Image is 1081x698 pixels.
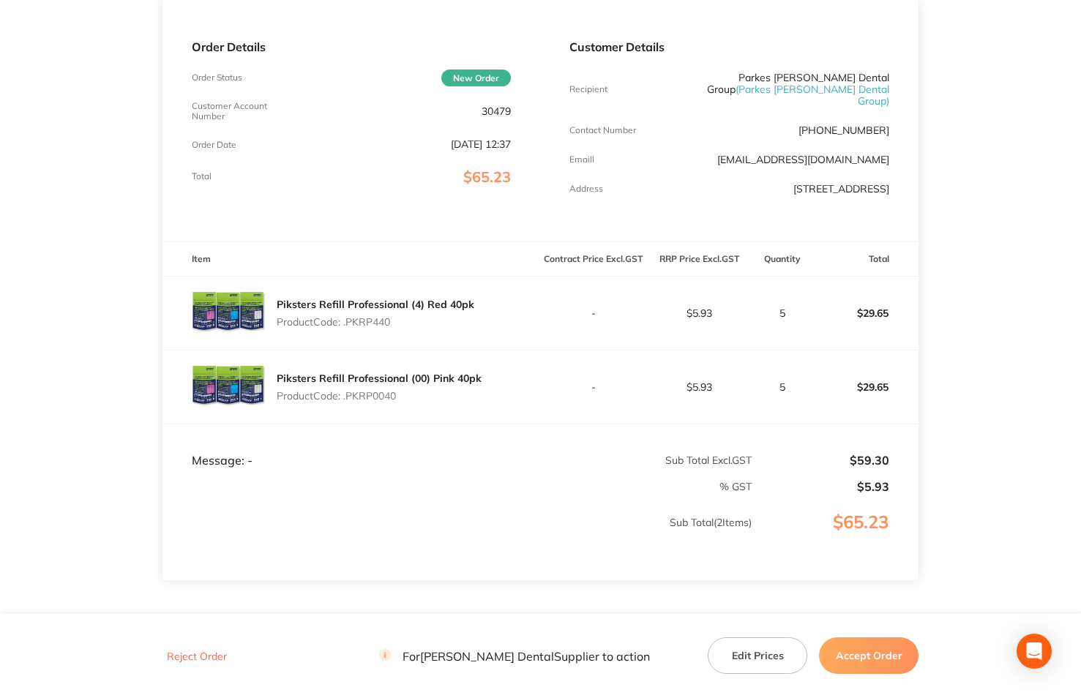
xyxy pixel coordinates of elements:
th: RRP Price Excl. GST [646,242,752,277]
p: $29.65 [814,296,919,331]
p: [DATE] 12:37 [451,138,511,150]
p: 5 [753,381,812,393]
a: [EMAIL_ADDRESS][DOMAIN_NAME] [717,153,889,166]
p: For [PERSON_NAME] Dental Supplier to action [379,649,650,663]
th: Contract Price Excl. GST [540,242,646,277]
button: Reject Order [162,650,231,663]
p: Order Status [192,72,242,83]
p: [PHONE_NUMBER] [798,124,889,136]
p: - [541,381,646,393]
p: $5.93 [647,307,752,319]
p: 30479 [482,105,511,117]
p: $5.93 [753,480,889,493]
p: $29.65 [814,369,919,405]
p: - [541,307,646,319]
p: Product Code: .PKRP440 [277,316,474,328]
p: Emaill [569,154,594,165]
p: Customer Account Number [192,101,299,121]
p: Parkes [PERSON_NAME] Dental Group [676,72,889,107]
p: $65.23 [753,512,918,562]
span: $65.23 [463,168,511,186]
p: Order Details [192,40,512,53]
p: $59.30 [753,454,889,467]
p: Sub Total ( 2 Items) [163,517,752,558]
th: Quantity [752,242,813,277]
a: Piksters Refill Professional (4) Red 40pk [277,298,474,311]
p: [STREET_ADDRESS] [793,183,889,195]
p: Recipient [569,84,607,94]
div: Open Intercom Messenger [1017,634,1052,669]
th: Total [813,242,919,277]
p: Order Date [192,140,236,150]
span: ( Parkes [PERSON_NAME] Dental Group ) [736,83,889,108]
img: cnVmcTU1ag [192,277,265,350]
img: cTlsaWFxMw [192,350,265,424]
p: Customer Details [569,40,889,53]
p: Product Code: .PKRP0040 [277,390,482,402]
button: Accept Order [819,637,919,674]
p: Address [569,184,603,194]
td: Message: - [162,424,541,468]
p: Contact Number [569,125,636,135]
p: $5.93 [647,381,752,393]
p: 5 [753,307,812,319]
p: % GST [163,481,752,492]
a: Piksters Refill Professional (00) Pink 40pk [277,372,482,385]
span: New Order [441,70,511,86]
button: Edit Prices [708,637,807,674]
p: Total [192,171,212,181]
p: Sub Total Excl. GST [541,454,752,466]
th: Item [162,242,541,277]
